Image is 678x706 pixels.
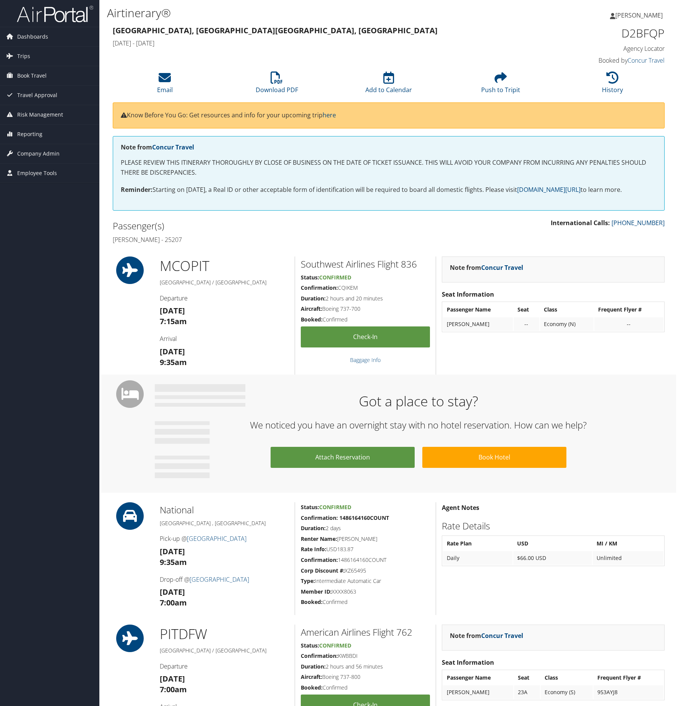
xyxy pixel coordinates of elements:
td: [PERSON_NAME] [443,317,513,331]
strong: [DATE] [160,587,185,597]
strong: Duration: [301,524,326,532]
p: Starting on [DATE], a Real ID or other acceptable form of identification will be required to boar... [121,185,657,195]
h5: 1486164160COUNT [301,556,430,564]
h5: 2 days [301,524,430,532]
h4: Departure [160,294,289,302]
span: Risk Management [17,105,63,124]
h1: MCO PIT [160,256,289,276]
h2: Southwest Airlines Flight 836 [301,258,430,271]
a: Push to Tripit [481,76,520,94]
strong: Type: [301,577,315,584]
strong: Confirmation: [301,652,338,659]
strong: Rate Info: [301,545,326,553]
span: [PERSON_NAME] [615,11,663,19]
h5: 2 hours and 56 minutes [301,663,430,670]
strong: Confirmation: [301,556,338,563]
a: Check-in [301,326,430,347]
span: Confirmed [319,642,351,649]
h4: Booked by [535,56,665,65]
span: Reporting [17,125,42,144]
a: [DOMAIN_NAME][URL] [517,185,581,194]
strong: [DATE] [160,346,185,357]
strong: [DATE] [160,305,185,316]
a: Email [157,76,173,94]
td: Economy (N) [540,317,593,331]
h2: National [160,503,289,516]
a: [PERSON_NAME] [610,4,670,27]
p: PLEASE REVIEW THIS ITINERARY THOROUGHLY BY CLOSE OF BUSINESS ON THE DATE OF TICKET ISSUANCE. THIS... [121,158,657,177]
h4: [DATE] - [DATE] [113,39,524,47]
td: $66.00 USD [513,551,592,565]
a: [GEOGRAPHIC_DATA] [190,575,249,584]
strong: Reminder: [121,185,152,194]
span: Confirmed [319,503,351,511]
h5: Confirmed [301,316,430,323]
h2: We noticed you have an overnight stay with no hotel reservation. How can we help? [161,419,676,432]
h4: [PERSON_NAME] - 25207 [113,235,383,244]
h1: Airtinerary® [107,5,483,21]
th: Frequent Flyer # [594,303,663,316]
h2: Rate Details [442,519,665,532]
h4: Arrival [160,334,289,343]
strong: Duration: [301,663,326,670]
a: [PHONE_NUMBER] [611,219,665,227]
h1: D2BFQP [535,25,665,41]
th: Frequent Flyer # [594,671,663,685]
span: Confirmed [319,274,351,281]
h5: Boeing 737-800 [301,673,430,681]
h5: Confirmed [301,684,430,691]
th: USD [513,537,592,550]
h1: Got a place to stay? [161,392,676,411]
strong: Status: [301,274,319,281]
th: Class [541,671,593,685]
td: Daily [443,551,513,565]
strong: [GEOGRAPHIC_DATA], [GEOGRAPHIC_DATA] [GEOGRAPHIC_DATA], [GEOGRAPHIC_DATA] [113,25,438,36]
h1: PIT DFW [160,625,289,644]
span: Travel Approval [17,86,57,105]
a: Download PDF [256,76,298,94]
div: -- [598,321,660,328]
a: [GEOGRAPHIC_DATA] [187,534,247,543]
h5: Intermediate Automatic Car [301,577,430,585]
td: Economy (S) [541,685,593,699]
a: Add to Calendar [365,76,412,94]
h5: KWBBDI [301,652,430,660]
strong: Status: [301,642,319,649]
h5: Confirmed [301,598,430,606]
h5: [PERSON_NAME] [301,535,430,543]
h4: Pick-up @ [160,534,289,543]
strong: Note from [450,631,523,640]
strong: Seat Information [442,658,494,667]
h5: Boeing 737-700 [301,305,430,313]
strong: [DATE] [160,546,185,557]
td: [PERSON_NAME] [443,685,513,699]
h2: Passenger(s) [113,219,383,232]
strong: 7:15am [160,316,187,326]
th: MI / KM [593,537,663,550]
strong: Confirmation: 1486164160COUNT [301,514,389,521]
strong: Note from [450,263,523,272]
th: Passenger Name [443,303,513,316]
strong: Note from [121,143,194,151]
h5: XXXX8063 [301,588,430,596]
a: History [602,76,623,94]
a: Book Hotel [422,447,566,468]
strong: Corp Discount #: [301,567,345,574]
strong: International Calls: [551,219,610,227]
a: Concur Travel [481,263,523,272]
h5: [GEOGRAPHIC_DATA] / [GEOGRAPHIC_DATA] [160,279,289,286]
th: Seat [514,671,540,685]
a: Concur Travel [628,56,665,65]
h5: 2 hours and 20 minutes [301,295,430,302]
a: Baggage Info [350,356,381,364]
strong: Duration: [301,295,326,302]
strong: 9:35am [160,357,187,367]
td: 23A [514,685,540,699]
th: Class [540,303,593,316]
a: Concur Travel [481,631,523,640]
h5: [GEOGRAPHIC_DATA] , [GEOGRAPHIC_DATA] [160,519,289,527]
strong: Confirmation: [301,284,338,291]
a: Concur Travel [152,143,194,151]
h4: Drop-off @ [160,575,289,584]
strong: Status: [301,503,319,511]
